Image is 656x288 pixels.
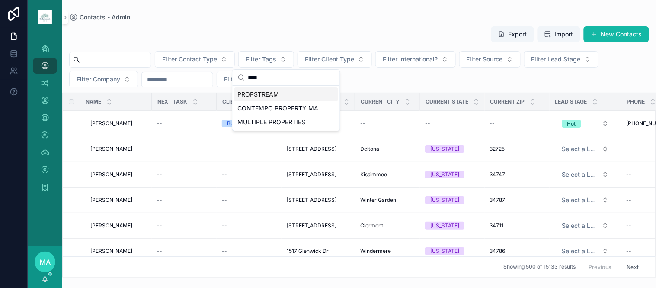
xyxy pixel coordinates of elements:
button: Select Button [555,243,616,259]
span: [PERSON_NAME] [90,222,132,229]
button: New Contacts [584,26,649,42]
span: -- [222,197,227,204]
span: -- [157,120,162,127]
a: Buyer [222,120,276,127]
a: Contacts - Admin [69,13,130,22]
a: -- [157,222,211,229]
span: Clermont [360,222,383,229]
span: -- [627,146,632,152]
span: Deltona [360,146,379,152]
span: Import [555,30,573,39]
span: -- [425,120,430,127]
div: [US_STATE] [430,222,459,230]
span: Select a Lead Stage [562,221,598,230]
span: Windermere [360,248,391,255]
a: [PERSON_NAME] [90,197,147,204]
span: [STREET_ADDRESS] [287,222,336,229]
a: [PERSON_NAME] [90,120,147,127]
a: -- [157,248,211,255]
a: -- [157,171,211,178]
button: Select Button [69,71,138,87]
span: Phone [627,98,645,105]
span: [PERSON_NAME] [90,197,132,204]
div: [US_STATE] [430,145,459,153]
span: MULTIPLE PROPERTIES [238,118,306,126]
span: Current State [426,98,468,105]
span: -- [627,171,632,178]
span: Filter Contact Type [162,55,217,64]
a: 34786 [490,248,544,255]
span: -- [360,120,365,127]
a: [US_STATE] [425,145,480,153]
span: Filter Source [467,55,503,64]
button: Select Button [238,51,294,68]
span: -- [627,248,632,255]
button: Select Button [155,51,235,68]
span: Client Type [222,98,256,105]
span: Select a Lead Stage [562,196,598,204]
span: [STREET_ADDRESS] [287,171,336,178]
span: 34786 [490,248,506,255]
span: Filter Company [77,75,120,84]
a: [US_STATE] [425,196,480,204]
a: [STREET_ADDRESS] [287,146,350,152]
span: Showing 500 of 15133 results [503,264,576,271]
span: Name [86,98,101,105]
button: Select Button [524,51,598,68]
div: [US_STATE] [430,171,459,178]
a: -- [222,222,276,229]
span: Next Task [157,98,187,105]
span: Current Zip [490,98,525,105]
span: PROPSTREAM [238,90,279,99]
a: Select Button [555,217,616,234]
span: -- [222,222,227,229]
span: -- [157,146,162,152]
a: [US_STATE] [425,222,480,230]
span: Filter Lead Stage [531,55,581,64]
div: [US_STATE] [430,196,459,204]
button: Select Button [217,71,301,87]
span: Current City [361,98,400,105]
div: Hot [567,120,576,128]
a: -- [490,120,544,127]
span: [STREET_ADDRESS] [287,197,336,204]
a: [US_STATE] [425,247,480,255]
a: 34747 [490,171,544,178]
span: -- [157,248,162,255]
span: 1517 Glenwick Dr [287,248,329,255]
a: 34711 [490,222,544,229]
a: -- [360,120,415,127]
button: Select Button [555,141,616,157]
span: -- [222,146,227,152]
a: -- [222,171,276,178]
a: [PERSON_NAME] [90,171,147,178]
a: [PERSON_NAME] [90,248,147,255]
span: -- [222,171,227,178]
span: MA [39,257,51,267]
span: Filter International? [383,55,438,64]
img: App logo [38,10,52,24]
button: Select Button [555,192,616,208]
span: 34711 [490,222,504,229]
a: [STREET_ADDRESS] [287,197,350,204]
a: [PERSON_NAME] [90,146,147,152]
span: Select a Lead Stage [562,247,598,256]
a: Kissimmee [360,171,415,178]
span: -- [490,120,495,127]
a: 1517 Glenwick Dr [287,248,350,255]
span: [PERSON_NAME] [90,120,132,127]
a: -- [157,197,211,204]
a: 32725 [490,146,544,152]
button: Select Button [555,116,616,131]
span: Select a Lead Stage [562,145,598,153]
span: CONTEMPO PROPERTY MANAGEMENT [238,104,324,113]
a: Clermont [360,222,415,229]
span: Filter Contact Owner [224,75,284,84]
span: -- [627,197,632,204]
span: Contacts - Admin [80,13,130,22]
span: Filter Client Type [305,55,354,64]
